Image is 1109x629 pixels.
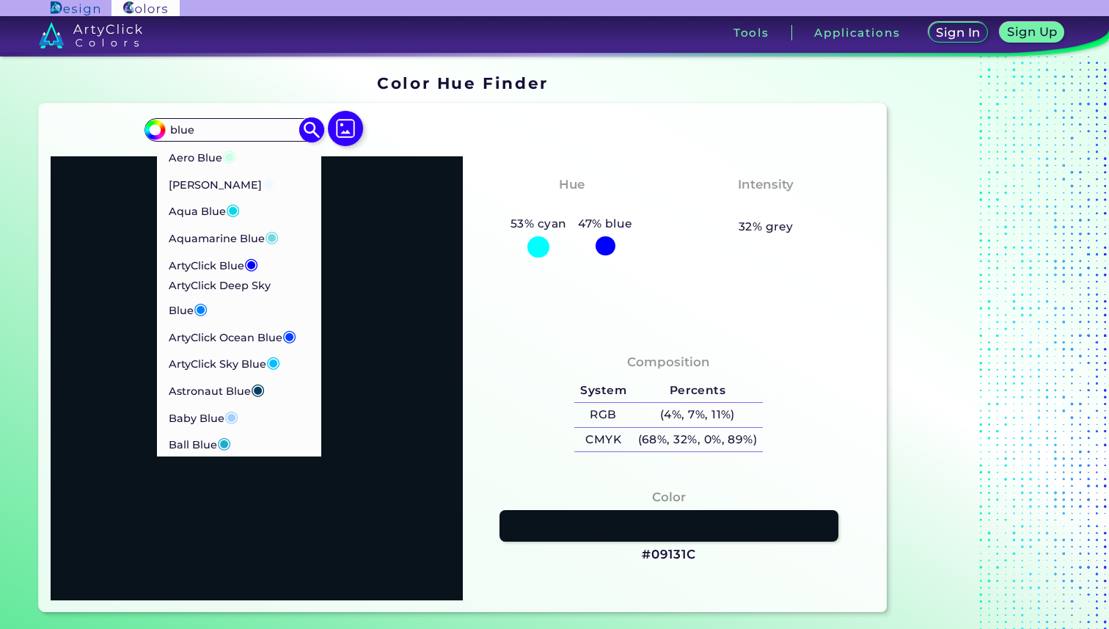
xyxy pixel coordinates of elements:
h4: Hue [559,174,585,195]
h5: (68%, 32%, 0%, 89%) [632,428,763,452]
h5: Percents [632,379,763,403]
span: ◉ [224,407,238,426]
span: ◉ [251,379,265,399]
h3: Medium [731,197,800,215]
p: Aquamarine Blue [169,223,279,250]
span: ◉ [265,227,279,246]
img: logo_artyclick_colors_white.svg [39,22,142,48]
span: ◉ [282,326,296,345]
span: ◉ [262,173,276,192]
a: Sign In [928,22,988,43]
a: Sign Up [1000,22,1064,43]
h5: RGB [574,403,632,427]
p: ArtyClick Deep Sky Blue [169,277,310,321]
span: ◉ [244,254,258,273]
input: type color.. [165,120,301,139]
img: icon search [299,117,325,142]
h5: Sign In [936,26,981,39]
p: Blizzard Blue [169,457,255,484]
img: ArtyClick Design logo [51,1,100,15]
p: ArtyClick Sky Blue [169,349,280,376]
p: Astronaut Blue [169,376,265,403]
h4: Composition [627,352,710,373]
span: ◉ [217,433,231,452]
span: ◉ [266,352,280,371]
p: Ball Blue [169,429,231,457]
p: Aqua Blue [169,196,240,223]
h4: Intensity [738,174,794,195]
h5: 32% grey [739,217,794,236]
span: ◉ [226,200,240,219]
img: icon picture [328,111,363,146]
h5: Sign Up [1007,26,1058,38]
h3: Tools [733,27,769,38]
p: ArtyClick Blue [169,250,258,277]
h3: Cyan-Blue [530,197,613,215]
h5: 53% cyan [505,214,572,233]
h5: (4%, 7%, 11%) [632,403,763,427]
p: ArtyClick Ocean Blue [169,322,296,349]
h3: #09131C [642,546,696,564]
h1: Color Hue Finder [377,72,548,94]
h5: 47% blue [572,214,638,233]
h4: Color [652,487,686,508]
p: Baby Blue [169,403,238,430]
span: ◉ [222,146,236,165]
h3: Applications [814,27,900,38]
h5: System [574,379,632,403]
p: [PERSON_NAME] [169,170,276,197]
h5: CMYK [574,428,632,452]
p: Aero Blue [169,142,236,170]
span: ◉ [194,299,208,318]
